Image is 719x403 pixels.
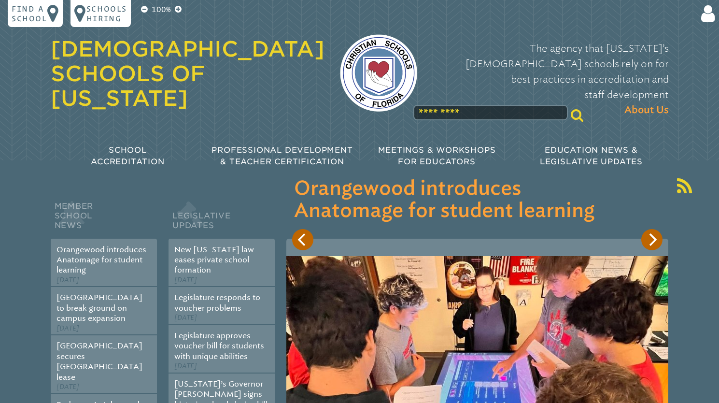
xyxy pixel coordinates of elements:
p: 100% [150,4,173,15]
a: Legislature approves voucher bill for students with unique abilities [174,331,264,361]
span: [DATE] [56,383,79,391]
a: [GEOGRAPHIC_DATA] to break ground on campus expansion [56,293,142,323]
a: [GEOGRAPHIC_DATA] secures [GEOGRAPHIC_DATA] lease [56,341,142,381]
p: Schools Hiring [86,4,127,23]
span: Meetings & Workshops for Educators [378,145,496,166]
span: School Accreditation [91,145,164,166]
a: Orangewood introduces Anatomage for student learning [56,245,146,275]
span: [DATE] [174,276,197,284]
a: Legislature responds to voucher problems [174,293,260,312]
h2: Legislative Updates [169,199,275,239]
p: Find a school [12,4,47,23]
button: Next [641,229,663,250]
a: New [US_STATE] law eases private school formation [174,245,254,275]
span: Education News & Legislative Updates [540,145,643,166]
span: Professional Development & Teacher Certification [211,145,352,166]
button: Previous [292,229,313,250]
span: [DATE] [56,324,79,332]
span: [DATE] [174,314,197,322]
span: About Us [624,102,669,118]
p: The agency that [US_STATE]’s [DEMOGRAPHIC_DATA] schools rely on for best practices in accreditati... [433,41,669,118]
span: [DATE] [56,276,79,284]
a: [DEMOGRAPHIC_DATA] Schools of [US_STATE] [51,36,324,111]
img: csf-logo-web-colors.png [340,34,417,112]
h3: Orangewood introduces Anatomage for student learning [294,178,661,222]
span: [DATE] [174,362,197,370]
h2: Member School News [51,199,157,239]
